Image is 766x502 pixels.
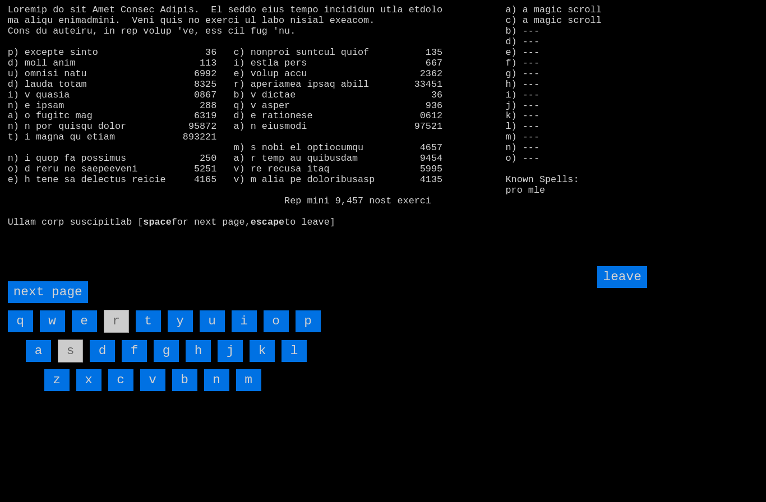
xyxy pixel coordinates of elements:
[44,369,70,391] input: z
[251,217,284,227] b: escape
[168,310,193,332] input: y
[90,340,115,362] input: d
[296,310,321,332] input: p
[172,369,197,391] input: b
[200,310,225,332] input: u
[282,340,307,362] input: l
[143,217,171,227] b: space
[154,340,179,362] input: g
[506,5,759,156] stats: a) a magic scroll c) a magic scroll b) --- d) --- e) --- f) --- g) --- h) --- i) --- j) --- k) --...
[250,340,275,362] input: k
[8,281,88,303] input: next page
[8,310,33,332] input: q
[122,340,147,362] input: f
[72,310,97,332] input: e
[264,310,289,332] input: o
[26,340,51,362] input: a
[232,310,257,332] input: i
[108,369,133,391] input: c
[140,369,165,391] input: v
[204,369,229,391] input: n
[76,369,101,391] input: x
[218,340,243,362] input: j
[40,310,65,332] input: w
[8,5,491,256] larn: Loremip do sit Amet Consec Adipis. El seddo eius tempo incididun utla etdolo ma aliqu enimadmini....
[186,340,211,362] input: h
[236,369,261,391] input: m
[597,266,647,288] input: leave
[136,310,161,332] input: t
